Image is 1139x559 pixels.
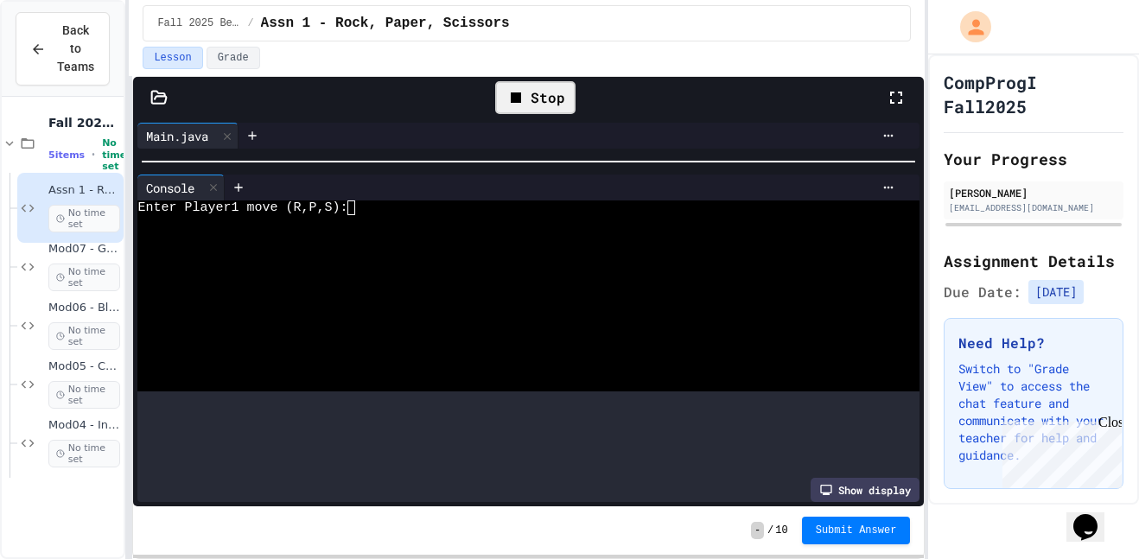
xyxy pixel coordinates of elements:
[48,242,120,257] span: Mod07 - Getting Loopy
[495,81,576,114] div: Stop
[102,137,126,172] span: No time set
[207,47,260,69] button: Grade
[261,13,510,34] span: Assn 1 - Rock, Paper, Scissors
[996,415,1122,488] iframe: chat widget
[958,360,1109,464] p: Switch to "Grade View" to access the chat feature and communicate with your teacher for help and ...
[802,517,911,544] button: Submit Answer
[949,201,1118,214] div: [EMAIL_ADDRESS][DOMAIN_NAME]
[48,381,120,409] span: No time set
[48,205,120,232] span: No time set
[944,282,1021,302] span: Due Date:
[48,183,120,198] span: Assn 1 - Rock, Paper, Scissors
[767,524,773,537] span: /
[944,147,1123,171] h2: Your Progress
[48,115,120,130] span: Fall 2025 Bell 6
[942,7,996,47] div: My Account
[958,333,1109,353] h3: Need Help?
[1066,490,1122,542] iframe: chat widget
[247,16,253,30] span: /
[157,16,240,30] span: Fall 2025 Bell 6
[143,47,202,69] button: Lesson
[48,440,120,467] span: No time set
[775,524,787,537] span: 10
[48,418,120,433] span: Mod04 - Intro to Java
[7,7,119,110] div: Chat with us now!Close
[48,359,120,374] span: Mod05 - Conditionals
[48,301,120,315] span: Mod06 - Blocking Input
[751,522,764,539] span: -
[944,249,1123,273] h2: Assignment Details
[16,12,110,86] button: Back to Teams
[48,322,120,350] span: No time set
[48,264,120,291] span: No time set
[48,149,85,161] span: 5 items
[1028,280,1084,304] span: [DATE]
[56,22,95,76] span: Back to Teams
[92,148,95,162] span: •
[949,185,1118,200] div: [PERSON_NAME]
[944,70,1123,118] h1: CompProgI Fall2025
[816,524,897,537] span: Submit Answer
